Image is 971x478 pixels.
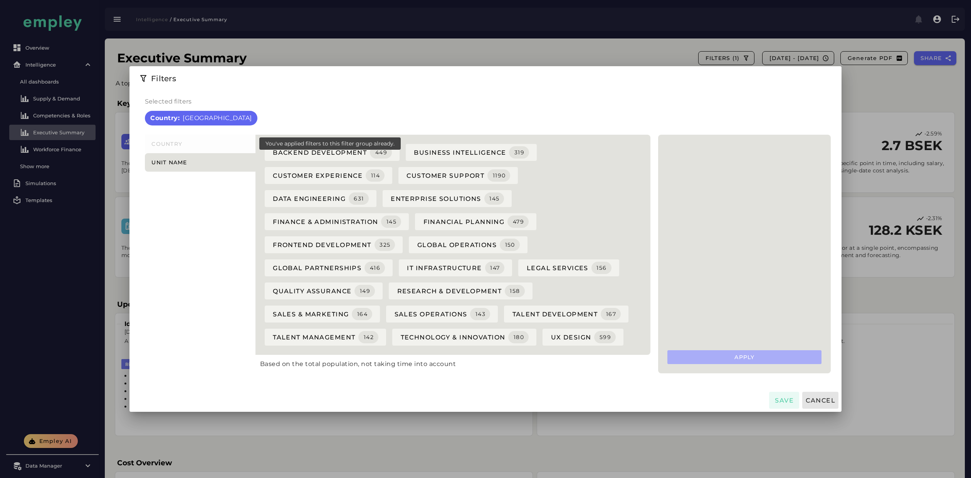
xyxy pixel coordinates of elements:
div: 1190 [492,172,506,179]
button: UX Design599 [543,329,623,346]
div: 143 [475,311,485,318]
button: Research & Development158 [389,282,533,299]
div: 142 [363,334,374,341]
button: Save [769,392,799,409]
button: Enterprise Solutions145 [383,190,512,207]
div: 164 [356,311,368,318]
span: Business Intelligence [413,146,529,159]
button: Financial Planning479 [415,213,536,230]
span: UX Design [550,331,616,343]
button: Business Intelligence319 [406,144,537,161]
div: 145 [386,218,396,225]
div: 325 [379,241,391,248]
button: Data Engineering631 [265,190,376,207]
span: Cancel [805,397,835,404]
div: 599 [599,334,611,341]
div: 147 [490,264,500,271]
div: 167 [605,311,616,318]
div: 149 [359,287,370,294]
button: Talent Management142 [265,329,386,346]
button: Finance & Administration145 [265,213,409,230]
div: 631 [353,195,364,202]
span: Data Engineering [272,192,369,205]
span: Legal Services [526,262,611,274]
div: 180 [513,334,524,341]
div: 319 [514,149,524,156]
button: Backend Development449 [265,144,400,161]
div: 158 [509,287,520,294]
div: 156 [596,264,607,271]
span: Financial Planning [423,216,529,228]
span: Finance & Administration [272,216,401,228]
div: 114 [370,172,380,179]
span: Technology & Innovation [400,331,529,343]
span: Talent Development [512,308,621,320]
span: Country [151,140,182,147]
div: 449 [375,149,387,156]
button: Technology & Innovation180 [392,329,536,346]
div: 416 [369,264,380,271]
div: Based on the total population, not taking time into account [255,355,653,373]
div: 150 [504,241,515,248]
span: Research & Development [396,285,525,297]
span: IT Infrastructure [407,262,504,274]
span: Customer Support [406,169,510,182]
button: Customer Support1190 [398,167,518,184]
label: Selected filters [145,97,192,106]
div: Filters [151,72,832,85]
button: IT Infrastructure147 [399,259,512,276]
span: Sales & Marketing [272,308,372,320]
b: Country: [150,114,180,123]
button: Legal Services156 [518,259,619,276]
button: Talent Development167 [504,306,628,323]
div: 145 [489,195,500,202]
span: Global Operations [417,239,519,251]
button: Global Operations150 [409,236,527,253]
span: Enterprise Solutions [390,192,504,205]
span: Customer Experience [272,169,385,182]
span: Global Partnerships [272,262,385,274]
button: Quality Assurance149 [265,282,383,299]
span: Quality Assurance [272,285,375,297]
span: Talent Management [272,331,378,343]
button: Sales Operations143 [386,306,498,323]
button: Sales & Marketing164 [265,306,380,323]
button: Cancel [802,392,838,409]
button: Frontend Development325 [265,236,403,253]
span: Save [774,397,794,404]
div: 479 [512,218,524,225]
span: Backend Development [272,146,392,159]
span: Frontend Development [272,239,395,251]
span: Sales Operations [394,308,490,320]
button: Customer Experience114 [265,167,392,184]
span: [GEOGRAPHIC_DATA] [183,114,252,123]
button: Global Partnerships416 [265,259,393,276]
span: Unit name [151,159,187,166]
